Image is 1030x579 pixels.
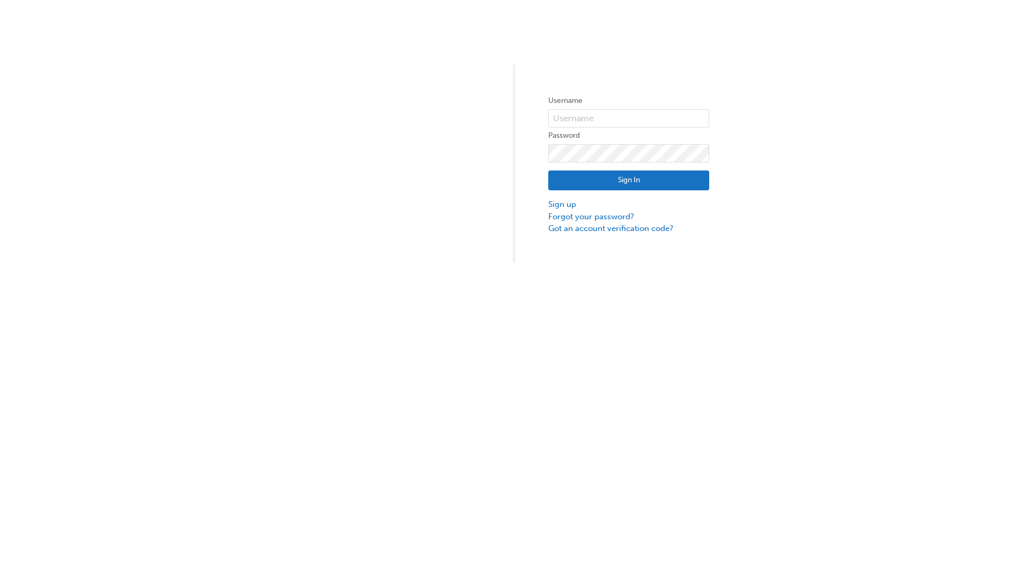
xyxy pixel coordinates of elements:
[548,222,709,235] a: Got an account verification code?
[548,198,709,211] a: Sign up
[548,129,709,142] label: Password
[548,94,709,107] label: Username
[321,150,482,162] img: Trak
[548,170,709,191] button: Sign In
[548,211,709,223] a: Forgot your password?
[548,109,709,128] input: Username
